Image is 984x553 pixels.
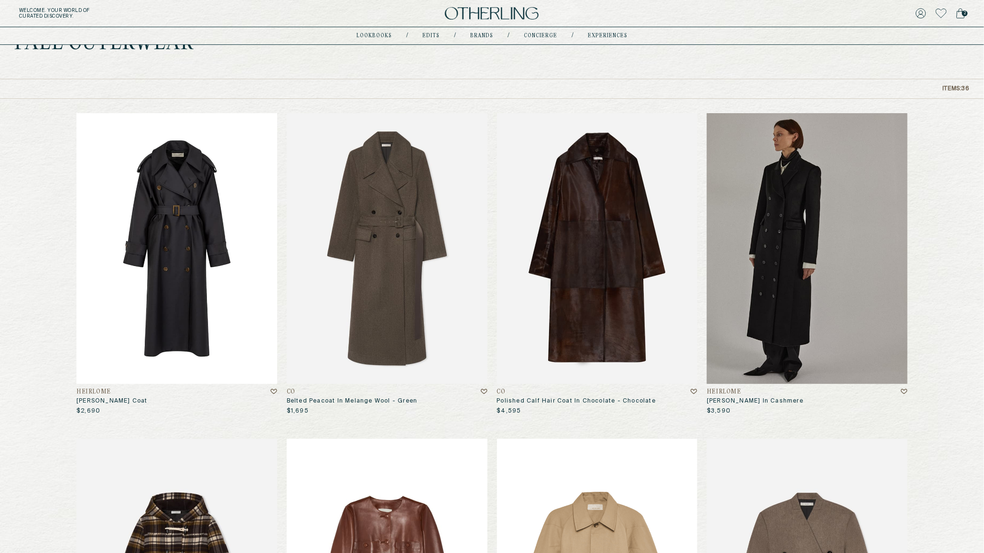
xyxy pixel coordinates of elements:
[287,113,487,384] img: Belted Peacoat in Melange Wool - Green
[76,407,100,415] p: $2,690
[287,389,295,395] h4: CO
[497,389,506,395] h4: CO
[497,407,521,415] p: $4,595
[287,113,487,415] a: Belted Peacoat in Melange Wool - GreenCOBelted Peacoat In Melange Wool - Green$1,695
[707,113,908,415] a: Evelyn Coat in CashmereHeirlome[PERSON_NAME] In Cashmere$3,590
[942,85,970,92] p: Items: 36
[19,8,303,19] h5: Welcome . Your world of curated discovery.
[422,33,440,38] a: Edits
[707,113,908,384] img: Evelyn Coat in Cashmere
[588,33,627,38] a: experiences
[497,113,698,384] img: Polished Calf Hair Coat in Chocolate - Chocolate
[956,7,965,20] a: 2
[287,407,309,415] p: $1,695
[76,389,111,395] h4: Heirlome
[445,7,539,20] img: logo
[14,34,194,53] h1: Fall Outerwear
[470,33,493,38] a: Brands
[406,32,408,40] div: /
[287,397,487,405] h3: Belted Peacoat In Melange Wool - Green
[707,407,731,415] p: $3,590
[508,32,509,40] div: /
[76,397,277,405] h3: [PERSON_NAME] Coat
[962,11,968,16] span: 2
[76,113,277,415] a: Micaela CoatHeirlome[PERSON_NAME] Coat$2,690
[707,389,741,395] h4: Heirlome
[454,32,456,40] div: /
[524,33,557,38] a: concierge
[497,397,698,405] h3: Polished Calf Hair Coat In Chocolate - Chocolate
[357,33,392,38] a: lookbooks
[76,113,277,384] img: Micaela Coat
[497,113,698,415] a: Polished Calf Hair Coat in Chocolate - ChocolateCOPolished Calf Hair Coat In Chocolate - Chocolat...
[707,397,908,405] h3: [PERSON_NAME] In Cashmere
[572,32,573,40] div: /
